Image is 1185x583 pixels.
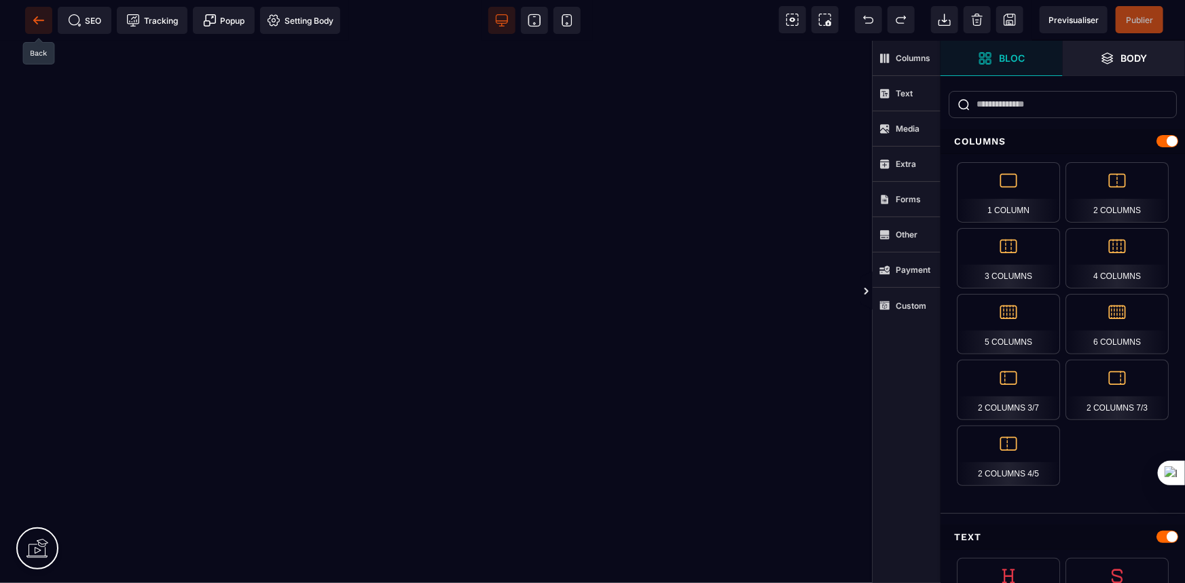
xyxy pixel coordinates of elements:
[68,14,102,27] span: SEO
[957,228,1060,288] div: 3 Columns
[941,525,1185,550] div: Text
[896,229,917,240] strong: Other
[957,426,1060,486] div: 2 Columns 4/5
[896,194,921,204] strong: Forms
[1065,228,1169,288] div: 4 Columns
[957,162,1060,223] div: 1 Column
[896,159,916,169] strong: Extra
[1126,15,1153,25] span: Publier
[957,294,1060,354] div: 5 Columns
[779,6,806,33] span: View components
[896,53,930,63] strong: Columns
[941,41,1063,76] span: Open Blocks
[941,129,1185,154] div: Columns
[896,265,930,275] strong: Payment
[1049,15,1099,25] span: Previsualiser
[1065,162,1169,223] div: 2 Columns
[999,53,1025,63] strong: Bloc
[126,14,178,27] span: Tracking
[896,88,913,98] strong: Text
[896,301,926,311] strong: Custom
[812,6,839,33] span: Screenshot
[1065,294,1169,354] div: 6 Columns
[957,360,1060,420] div: 2 Columns 3/7
[1040,6,1108,33] span: Preview
[267,14,333,27] span: Setting Body
[896,124,919,134] strong: Media
[1121,53,1148,63] strong: Body
[203,14,245,27] span: Popup
[1065,360,1169,420] div: 2 Columns 7/3
[1063,41,1185,76] span: Open Layer Manager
